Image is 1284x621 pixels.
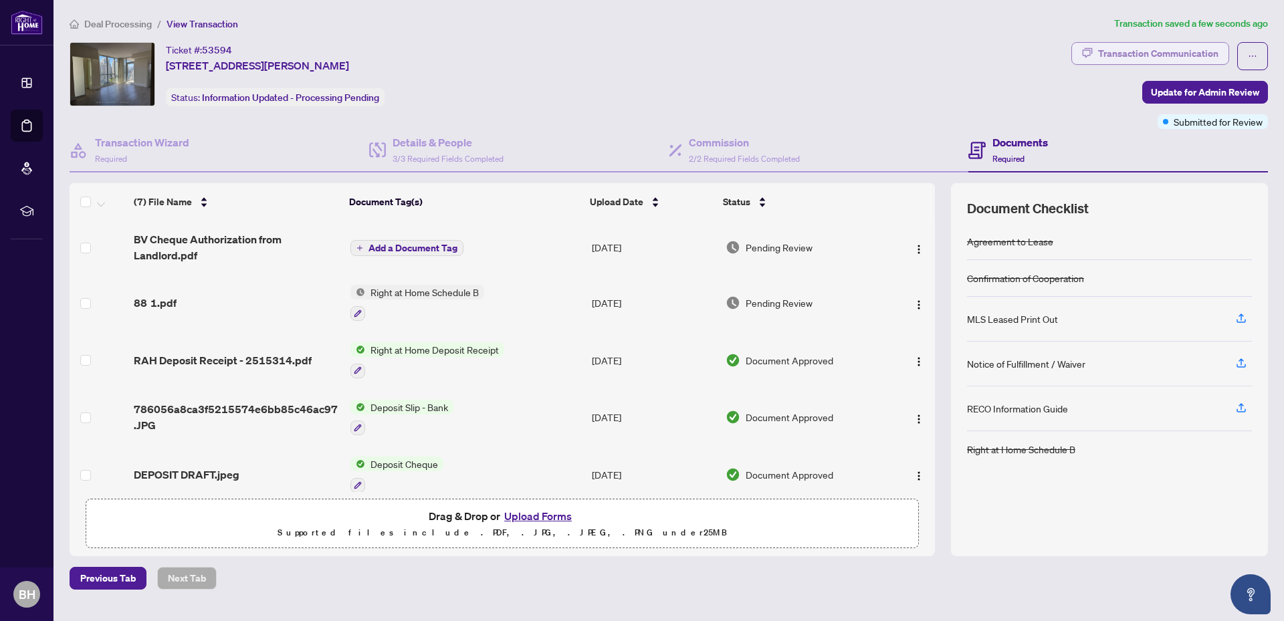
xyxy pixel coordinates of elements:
span: Right at Home Deposit Receipt [365,342,504,357]
div: RECO Information Guide [967,401,1068,416]
span: Add a Document Tag [368,243,457,253]
span: Required [95,154,127,164]
img: Status Icon [350,400,365,414]
span: Submitted for Review [1174,114,1263,129]
img: Document Status [726,295,740,310]
span: Deal Processing [84,18,152,30]
button: Logo [908,292,930,314]
span: Drag & Drop orUpload FormsSupported files include .PDF, .JPG, .JPEG, .PNG under25MB [86,499,918,549]
button: Add a Document Tag [350,240,463,256]
button: Logo [908,464,930,485]
div: Confirmation of Cooperation [967,271,1084,285]
h4: Details & People [393,134,504,150]
div: Right at Home Schedule B [967,442,1075,457]
img: Document Status [726,240,740,255]
img: Logo [914,244,924,255]
button: Status IconDeposit Cheque [350,457,443,493]
img: logo [11,10,43,35]
button: Update for Admin Review [1142,81,1268,104]
span: Update for Admin Review [1151,82,1259,103]
span: Right at Home Schedule B [365,285,484,299]
td: [DATE] [586,446,720,503]
img: Document Status [726,353,740,368]
th: (7) File Name [128,183,344,221]
button: Upload Forms [500,507,576,525]
th: Document Tag(s) [344,183,584,221]
div: Status: [166,88,385,106]
span: Pending Review [746,240,813,255]
button: Status IconDeposit Slip - Bank [350,400,453,436]
span: Document Approved [746,353,833,368]
div: Agreement to Lease [967,234,1053,249]
span: Document Approved [746,410,833,424]
td: [DATE] [586,389,720,447]
span: Previous Tab [80,568,136,589]
button: Previous Tab [70,567,146,590]
th: Status [718,183,884,221]
span: 53594 [202,44,232,56]
span: Required [992,154,1025,164]
article: Transaction saved a few seconds ago [1114,16,1268,31]
td: [DATE] [586,332,720,389]
button: Open asap [1230,574,1271,614]
th: Upload Date [584,183,718,221]
h4: Documents [992,134,1048,150]
span: (7) File Name [134,195,192,209]
div: Notice of Fulfillment / Waiver [967,356,1085,371]
span: 3/3 Required Fields Completed [393,154,504,164]
img: Document Status [726,467,740,482]
span: plus [356,245,363,251]
div: Transaction Communication [1098,43,1218,64]
span: BH [19,585,35,604]
span: Pending Review [746,295,813,310]
button: Status IconRight at Home Schedule B [350,285,484,321]
span: 2/2 Required Fields Completed [689,154,800,164]
td: [DATE] [586,221,720,274]
span: Deposit Slip - Bank [365,400,453,414]
td: [DATE] [586,274,720,332]
span: Upload Date [590,195,643,209]
span: Deposit Cheque [365,457,443,471]
img: Status Icon [350,342,365,357]
span: Drag & Drop or [429,507,576,525]
span: Information Updated - Processing Pending [202,92,379,104]
p: Supported files include .PDF, .JPG, .JPEG, .PNG under 25 MB [94,525,910,541]
img: Status Icon [350,285,365,299]
li: / [157,16,161,31]
img: Document Status [726,410,740,424]
button: Status IconRight at Home Deposit Receipt [350,342,504,378]
h4: Transaction Wizard [95,134,189,150]
span: RAH Deposit Receipt - 2515314.pdf [134,352,312,368]
span: DEPOSIT DRAFT.jpeg [134,467,239,483]
span: 786056a8ca3f5215574e6bb85c46ac97.JPG [134,401,339,433]
span: BV Cheque Authorization from Landlord.pdf [134,231,339,263]
button: Add a Document Tag [350,239,463,257]
button: Logo [908,350,930,371]
img: Status Icon [350,457,365,471]
img: Logo [914,414,924,424]
button: Logo [908,237,930,258]
span: ellipsis [1248,51,1257,61]
h4: Commission [689,134,800,150]
button: Logo [908,406,930,428]
img: Logo [914,471,924,481]
span: View Transaction [167,18,238,30]
img: Logo [914,356,924,367]
span: [STREET_ADDRESS][PERSON_NAME] [166,57,349,74]
span: Status [723,195,750,209]
span: 88 1.pdf [134,295,177,311]
span: home [70,19,79,29]
button: Next Tab [157,567,217,590]
div: MLS Leased Print Out [967,312,1058,326]
img: IMG-C12339933_1.jpg [70,43,154,106]
span: Document Approved [746,467,833,482]
div: Ticket #: [166,42,232,57]
span: Document Checklist [967,199,1089,218]
button: Transaction Communication [1071,42,1229,65]
img: Logo [914,299,924,310]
